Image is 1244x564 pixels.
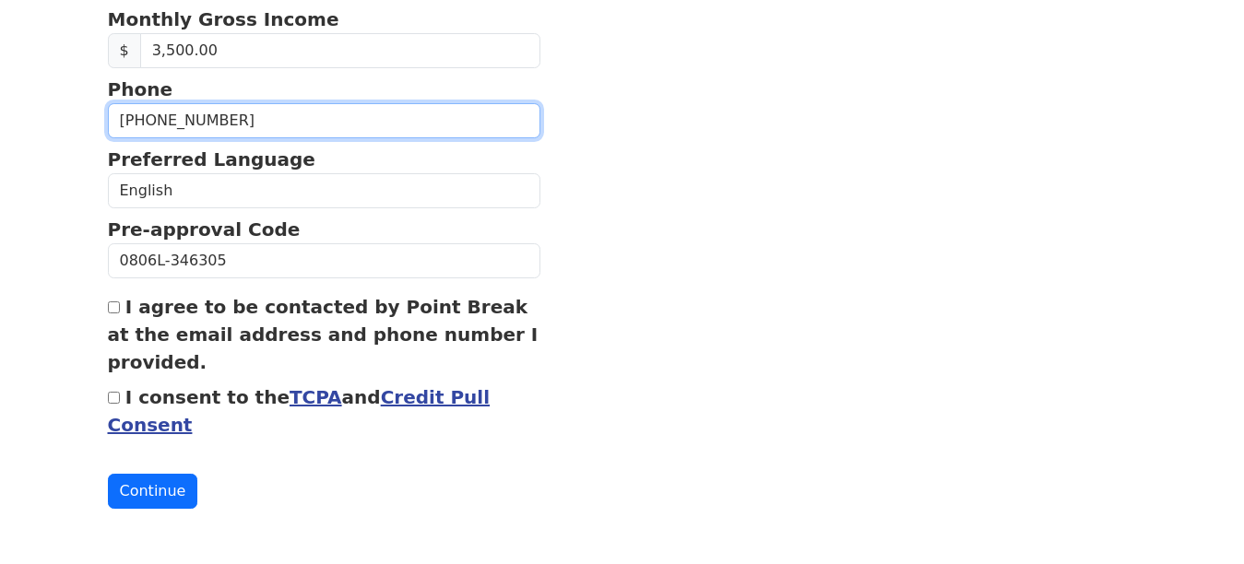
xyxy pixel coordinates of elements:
[108,148,315,170] strong: Preferred Language
[108,218,301,241] strong: Pre-approval Code
[108,33,141,68] span: $
[140,33,541,68] input: Monthly Gross Income
[108,6,541,33] p: Monthly Gross Income
[108,243,541,278] input: Pre-approval Code
[108,386,491,436] label: I consent to the and
[108,103,541,138] input: (___) ___-____
[108,474,198,509] button: Continue
[290,386,342,408] a: TCPA
[108,296,539,373] label: I agree to be contacted by Point Break at the email address and phone number I provided.
[108,78,172,100] strong: Phone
